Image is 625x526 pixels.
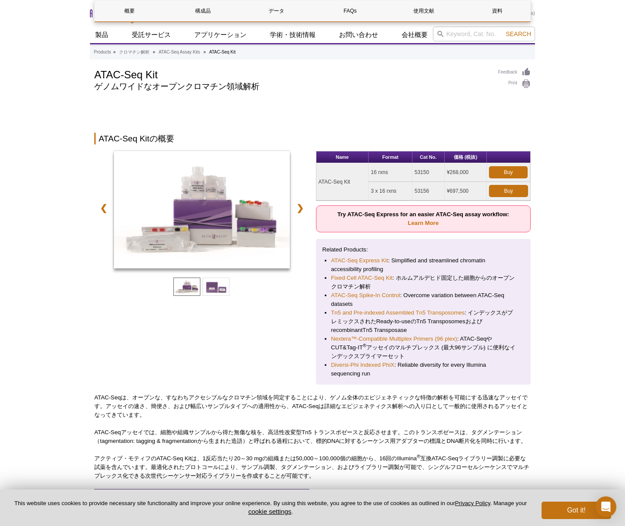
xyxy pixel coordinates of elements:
a: ❯ [291,198,309,218]
li: : インデックスがプレミックスされたReady-to-useのTn5 TransposomesおよびrecombinantTn5 Transposase [331,308,516,335]
a: アプリケーション [189,27,252,43]
input: Keyword, Cat. No. [433,27,535,41]
a: Buy [489,166,528,178]
th: Cat No. [412,151,445,163]
button: cookie settings [248,508,291,515]
a: 構成品 [168,0,237,21]
td: 53150 [412,163,445,182]
td: 3 x 16 rxns [369,182,412,201]
li: : Reliable diversity for every Illumina sequencing run [331,361,516,378]
a: Products [94,48,111,56]
button: Search [503,30,534,38]
a: Privacy Policy [455,500,490,506]
h1: ATAC-Seq Kit [94,67,489,80]
a: 概要 [95,0,164,21]
p: Related Products: [322,245,525,254]
li: : Simplified and streamlined chromatin accessibility profiling [331,256,516,274]
a: クロマチン解析 [119,48,150,56]
a: ATAC-Seq Kit [114,151,290,271]
li: » [153,50,156,54]
a: 資料 [463,0,532,21]
a: 会社概要 [396,27,433,43]
sup: ® [417,454,420,459]
a: 使用文献 [389,0,458,21]
a: Diversi-Phi Indexed PhiX [331,361,395,369]
td: 16 rxns [369,163,412,182]
th: Name [316,151,369,163]
a: 受託サービス [126,27,176,43]
button: Got it! [542,502,611,519]
a: ❮ [94,198,113,218]
p: ATAC-Seqは、オープンな、すなわちアクセシブルなクロマチン領域を同定することにより、ゲノム全体のエピジェネティックな特徴の解析を可能にする迅速なアッセイです。アッセイの速さ、簡便さ、および... [94,393,531,419]
strong: Try ATAC-Seq Express for an easier ATAC-Seq assay workflow: [337,211,509,226]
img: ATAC-Seq Kit [114,151,290,268]
li: ATAC-Seq Kit [209,50,236,54]
th: 価格 (税抜) [445,151,487,163]
p: This website uses cookies to provide necessary site functionality and improve your online experie... [14,499,527,516]
a: データ [242,0,311,21]
a: Learn More [408,220,439,226]
li: : ホルムアルデヒド固定した細胞からのオープンクロマチン解析 [331,274,516,291]
a: Fixed Cell ATAC-Seq Kit [331,274,393,282]
th: Format [369,151,412,163]
sup: ® [363,343,366,348]
h2: ゲノムワイドなオープンクロマチン領域解析 [94,83,489,90]
li: » [113,50,116,54]
td: 53156 [412,182,445,201]
a: 製品 [90,27,113,43]
a: 学術・技術情報 [265,27,321,43]
li: : ATAC-SeqやCUT&Tag-IT アッセイのマルチプレックス (最大96サンプル) に便利なインデックスプライマーセット [331,335,516,361]
td: ¥268,000 [445,163,487,182]
a: FAQs [316,0,385,21]
li: » [203,50,206,54]
a: Nextera™-Compatible Multiplex Primers (96 plex) [331,335,457,343]
a: ATAC-Seq Spike-In Control [331,291,400,300]
a: Buy [489,185,528,197]
a: Tn5 and Pre-indexed Assembled Tn5 Transposomes [331,308,465,317]
a: ATAC-Seq Express Kit [331,256,388,265]
td: ¥697,500 [445,182,487,201]
li: : Overcome variation between ATAC-Seq datasets [331,291,516,308]
div: Open Intercom Messenger [595,496,616,517]
span: Search [506,30,531,37]
p: アクティブ・モティフのATAC-Seq Kitは、1反応当たり20～30 mgの組織または50,000～100,000個の細胞から、16回のIllumina 互換ATAC-Seqライブラリー調製... [94,454,531,480]
a: ATAC-Seq Assay Kits [159,48,200,56]
a: お問い合わせ [334,27,383,43]
td: ATAC-Seq Kit [316,163,369,201]
h2: ATAC-Seq Kitの概要 [94,133,531,144]
a: Print [498,79,531,89]
p: ATAC-Seqアッセイでは、細胞や組織サンプルから得た無傷な核を、高活性改変型Tn5 トランスポゼースと反応させます。このトランスポゼースは、タグメンテーション（tagmentation: t... [94,428,531,446]
a: Feedback [498,67,531,77]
